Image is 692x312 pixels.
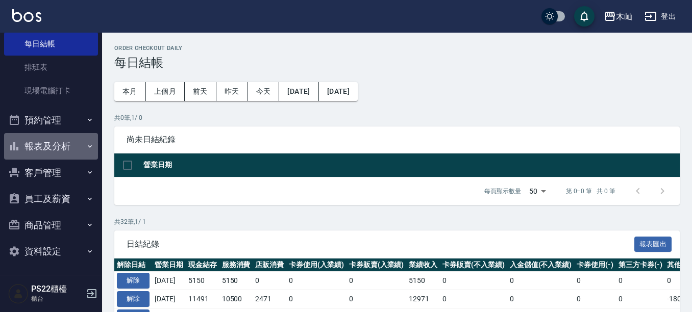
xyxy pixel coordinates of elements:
td: 0 [347,272,407,290]
button: [DATE] [279,82,318,101]
th: 現金結存 [186,258,219,272]
button: 前天 [185,82,216,101]
td: 5150 [406,272,440,290]
th: 營業日期 [141,153,680,177]
button: 解除 [117,273,150,289]
td: 0 [616,272,665,290]
th: 卡券使用(入業績) [286,258,347,272]
td: 5150 [186,272,219,290]
button: 本月 [114,82,146,101]
td: 11491 [186,290,219,308]
img: Person [8,283,29,304]
a: 報表匯出 [634,239,672,248]
th: 第三方卡券(-) [616,258,665,272]
td: 12971 [406,290,440,308]
th: 營業日期 [152,258,186,272]
span: 日結紀錄 [127,239,634,249]
td: 5150 [219,272,253,290]
button: 上個月 [146,82,185,101]
td: 0 [574,290,616,308]
td: 0 [574,272,616,290]
a: 每日結帳 [4,32,98,56]
td: 0 [253,272,286,290]
button: save [574,6,595,27]
h3: 每日結帳 [114,56,680,70]
button: 報表匯出 [634,237,672,252]
button: 預約管理 [4,107,98,134]
td: 0 [440,272,507,290]
p: 第 0–0 筆 共 0 筆 [566,187,615,196]
td: 0 [507,272,575,290]
th: 店販消費 [253,258,286,272]
button: 解除 [117,291,150,307]
td: 2471 [253,290,286,308]
button: 員工及薪資 [4,186,98,212]
a: 排班表 [4,56,98,79]
button: 昨天 [216,82,248,101]
th: 解除日結 [114,258,152,272]
img: Logo [12,9,41,22]
button: 登出 [640,7,680,26]
td: 10500 [219,290,253,308]
th: 卡券使用(-) [574,258,616,272]
th: 入金儲值(不入業績) [507,258,575,272]
h2: Order checkout daily [114,45,680,51]
button: 報表及分析 [4,133,98,160]
button: [DATE] [319,82,358,101]
td: [DATE] [152,272,186,290]
button: 資料設定 [4,238,98,265]
th: 卡券販賣(不入業績) [440,258,507,272]
p: 共 0 筆, 1 / 0 [114,113,680,122]
div: 木屾 [616,10,632,23]
button: 今天 [248,82,280,101]
td: [DATE] [152,290,186,308]
td: 0 [616,290,665,308]
h5: PS22櫃檯 [31,284,83,294]
p: 每頁顯示數量 [484,187,521,196]
button: 客戶管理 [4,160,98,186]
td: 0 [347,290,407,308]
button: 木屾 [600,6,636,27]
td: 0 [507,290,575,308]
div: 50 [525,177,550,205]
th: 服務消費 [219,258,253,272]
td: 0 [286,290,347,308]
td: 0 [440,290,507,308]
p: 共 32 筆, 1 / 1 [114,217,680,226]
a: 現場電腦打卡 [4,79,98,102]
span: 尚未日結紀錄 [127,135,668,145]
button: 商品管理 [4,212,98,239]
th: 業績收入 [406,258,440,272]
td: 0 [286,272,347,290]
p: 櫃台 [31,294,83,303]
th: 卡券販賣(入業績) [347,258,407,272]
